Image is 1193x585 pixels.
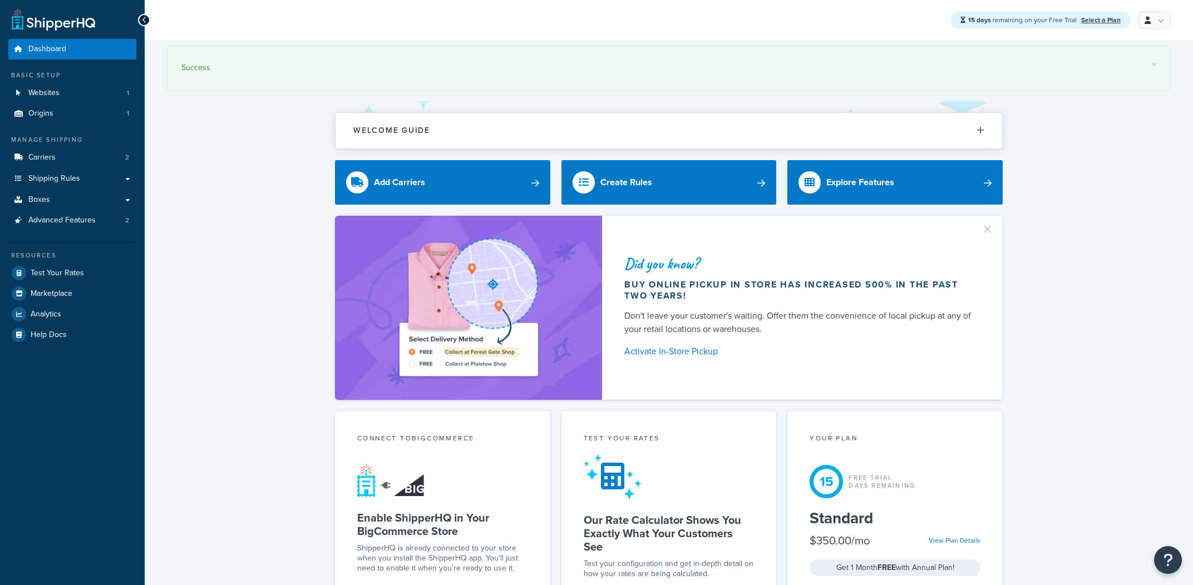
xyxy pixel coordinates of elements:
[28,195,50,205] span: Boxes
[8,251,136,260] div: Resources
[624,309,976,336] div: Don't leave your customer's waiting. Offer them the convenience of local pickup at any of your re...
[8,210,136,231] a: Advanced Features2
[8,83,136,103] a: Websites1
[8,135,136,145] div: Manage Shipping
[31,289,72,299] span: Marketplace
[810,433,980,446] div: Your Plan
[127,88,129,98] span: 1
[31,330,67,340] span: Help Docs
[374,175,425,190] div: Add Carriers
[357,433,528,446] div: Connect to BigCommerce
[968,15,991,25] strong: 15 days
[8,39,136,60] a: Dashboard
[28,174,80,184] span: Shipping Rules
[125,216,129,225] span: 2
[1152,60,1156,69] a: ×
[929,536,980,546] a: View Plan Details
[28,216,96,225] span: Advanced Features
[787,160,1003,205] a: Explore Features
[8,103,136,124] a: Origins1
[561,160,777,205] a: Create Rules
[810,465,843,498] div: 15
[878,562,896,573] strong: FREE
[357,464,427,497] img: connect-shq-bc-71769feb.svg
[624,279,976,301] div: Buy online pickup in store has increased 500% in the past two years!
[849,474,915,489] div: Free Trial Days Remaining
[31,310,61,319] span: Analytics
[1081,15,1121,25] a: Select a Plan
[584,513,755,553] h5: Our Rate Calculator Shows You Exactly What Your Customers See
[8,147,136,168] li: Carriers
[181,60,1156,76] div: Success
[28,44,66,54] span: Dashboard
[8,168,136,189] a: Shipping Rules
[8,83,136,103] li: Websites
[810,533,870,548] div: $350.00/mo
[584,433,755,446] div: Test your rates
[810,559,980,576] div: Get 1 Month with Annual Plan!
[8,210,136,231] li: Advanced Features
[810,509,980,527] h5: Standard
[8,304,136,324] a: Analytics
[28,153,56,162] span: Carriers
[28,88,60,98] span: Websites
[584,559,755,579] div: Test your configuration and get in-depth detail on how your rates are being calculated.
[624,256,976,271] div: Did you know?
[826,175,894,190] div: Explore Features
[8,325,136,345] a: Help Docs
[8,103,136,124] li: Origins
[600,175,652,190] div: Create Rules
[368,232,569,384] img: ad-shirt-map-b0359fc47e01cab431d101c4b569394f6a03f54285957d908178d52f29eb9668.png
[624,344,976,359] a: Activate In-Store Pickup
[8,190,136,210] a: Boxes
[335,160,550,205] a: Add Carriers
[968,15,1078,25] span: remaining on your Free Trial
[357,543,528,573] p: ShipperHQ is already connected to your store when you install the ShipperHQ app. You'll just need...
[357,511,528,538] h5: Enable ShipperHQ in Your BigCommerce Store
[8,263,136,283] a: Test Your Rates
[1154,546,1182,574] button: Open Resource Center
[125,153,129,162] span: 2
[28,109,53,118] span: Origins
[127,109,129,118] span: 1
[336,113,1002,148] button: Welcome Guide
[8,71,136,80] div: Basic Setup
[8,284,136,304] a: Marketplace
[31,269,84,278] span: Test Your Rates
[353,126,430,135] h2: Welcome Guide
[8,147,136,168] a: Carriers2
